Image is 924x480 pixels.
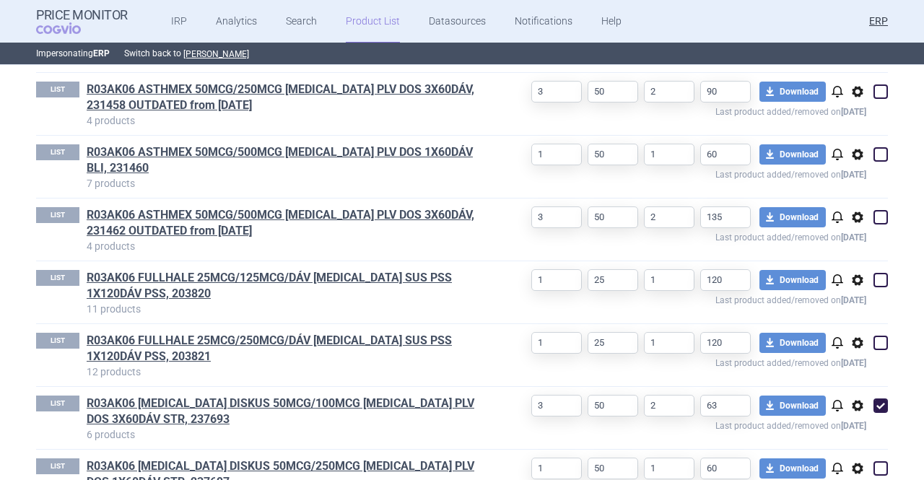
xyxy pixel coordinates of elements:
button: Download [759,270,826,290]
strong: [DATE] [841,421,866,431]
button: Download [759,207,826,227]
strong: [DATE] [841,232,866,243]
button: [PERSON_NAME] [183,48,249,60]
p: Last product added/removed on [487,354,866,368]
a: R03AK06 FULLHALE 25MCG/250MCG/DÁV [MEDICAL_DATA] SUS PSS 1X120DÁV PSS, 203821 [87,333,487,365]
p: Last product added/removed on [487,166,866,180]
strong: Price Monitor [36,8,128,22]
p: Last product added/removed on [487,292,866,305]
p: 12 products [87,365,487,379]
button: Download [759,458,826,479]
p: LIST [36,82,79,97]
h1: R03AK06 SERETIDE DISKUS 50MCG/100MCG INH PLV DOS 3X60DÁV STR, 237693 [87,396,487,427]
button: Download [759,333,826,353]
p: LIST [36,396,79,411]
a: Price MonitorCOGVIO [36,8,128,35]
p: 4 products [87,239,487,253]
p: LIST [36,144,79,160]
strong: [DATE] [841,107,866,117]
span: COGVIO [36,22,101,34]
p: LIST [36,333,79,349]
strong: [DATE] [841,358,866,368]
strong: [DATE] [841,170,866,180]
h1: R03AK06 ASTHMEX 50MCG/250MCG INH PLV DOS 3X60DÁV, 231458 OUTDATED from 6.9.2025 [87,82,487,113]
p: 11 products [87,302,487,316]
button: Download [759,144,826,165]
p: Impersonating Switch back to [36,43,888,64]
a: R03AK06 FULLHALE 25MCG/125MCG/DÁV [MEDICAL_DATA] SUS PSS 1X120DÁV PSS, 203820 [87,270,487,302]
a: R03AK06 ASTHMEX 50MCG/500MCG [MEDICAL_DATA] PLV DOS 1X60DÁV BLI, 231460 [87,144,487,176]
p: LIST [36,270,79,286]
p: LIST [36,207,79,223]
p: 4 products [87,113,487,128]
strong: ERP [93,48,110,58]
h1: R03AK06 ASTHMEX 50MCG/500MCG INH PLV DOS 3X60DÁV, 231462 OUTDATED from 6.9.2025 [87,207,487,239]
h1: R03AK06 FULLHALE 25MCG/250MCG/DÁV INH SUS PSS 1X120DÁV PSS, 203821 [87,333,487,365]
p: 7 products [87,176,487,191]
a: R03AK06 ASTHMEX 50MCG/250MCG [MEDICAL_DATA] PLV DOS 3X60DÁV, 231458 OUTDATED from [DATE] [87,82,487,113]
button: Download [759,82,826,102]
a: R03AK06 [MEDICAL_DATA] DISKUS 50MCG/100MCG [MEDICAL_DATA] PLV DOS 3X60DÁV STR, 237693 [87,396,487,427]
p: Last product added/removed on [487,229,866,243]
strong: [DATE] [841,295,866,305]
a: R03AK06 ASTHMEX 50MCG/500MCG [MEDICAL_DATA] PLV DOS 3X60DÁV, 231462 OUTDATED from [DATE] [87,207,487,239]
h1: R03AK06 FULLHALE 25MCG/125MCG/DÁV INH SUS PSS 1X120DÁV PSS, 203820 [87,270,487,302]
p: Last product added/removed on [487,417,866,431]
h1: R03AK06 ASTHMEX 50MCG/500MCG INH PLV DOS 1X60DÁV BLI, 231460 [87,144,487,176]
button: Download [759,396,826,416]
p: 6 products [87,427,487,442]
p: Last product added/removed on [487,103,866,117]
p: LIST [36,458,79,474]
